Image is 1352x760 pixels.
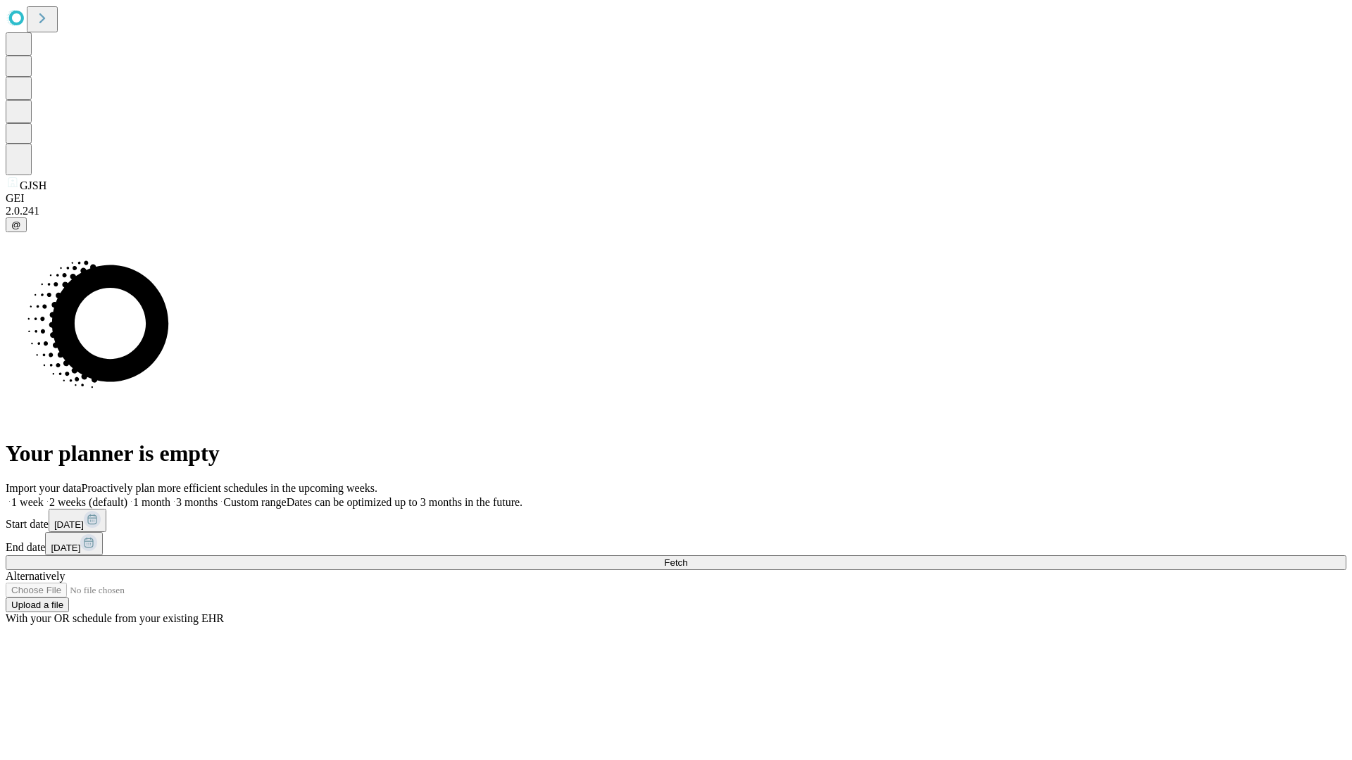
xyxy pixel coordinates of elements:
span: With your OR schedule from your existing EHR [6,612,224,624]
button: @ [6,217,27,232]
span: [DATE] [51,543,80,553]
span: GJSH [20,179,46,191]
span: Dates can be optimized up to 3 months in the future. [287,496,522,508]
span: Proactively plan more efficient schedules in the upcoming weeks. [82,482,377,494]
div: End date [6,532,1346,555]
span: @ [11,220,21,230]
span: Import your data [6,482,82,494]
span: Alternatively [6,570,65,582]
span: 3 months [176,496,218,508]
div: Start date [6,509,1346,532]
span: 2 weeks (default) [49,496,127,508]
span: 1 month [133,496,170,508]
div: GEI [6,192,1346,205]
button: [DATE] [45,532,103,555]
h1: Your planner is empty [6,441,1346,467]
button: Fetch [6,555,1346,570]
span: 1 week [11,496,44,508]
span: [DATE] [54,519,84,530]
button: Upload a file [6,597,69,612]
div: 2.0.241 [6,205,1346,217]
button: [DATE] [49,509,106,532]
span: Custom range [223,496,286,508]
span: Fetch [664,557,687,568]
